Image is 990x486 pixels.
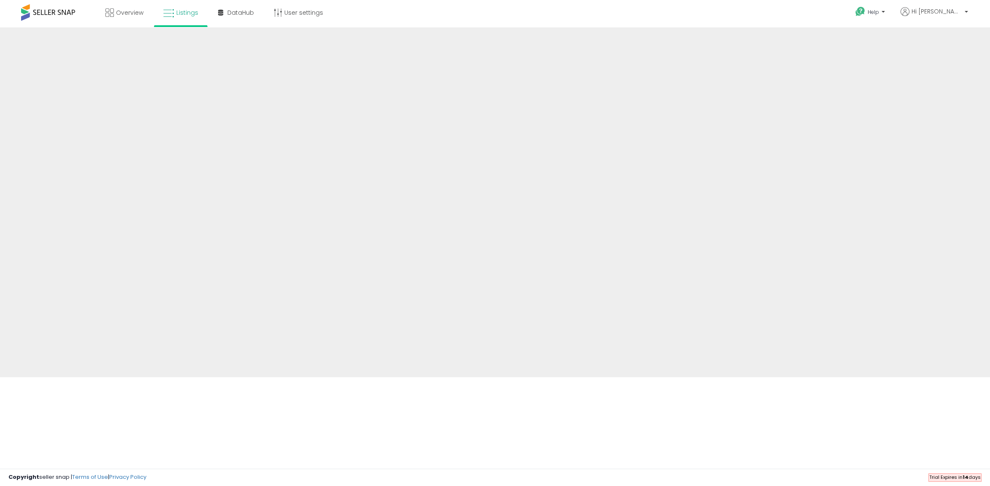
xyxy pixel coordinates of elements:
[912,7,962,16] span: Hi [PERSON_NAME]
[227,8,254,17] span: DataHub
[855,6,866,17] i: Get Help
[901,7,968,26] a: Hi [PERSON_NAME]
[868,8,879,16] span: Help
[116,8,143,17] span: Overview
[176,8,198,17] span: Listings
